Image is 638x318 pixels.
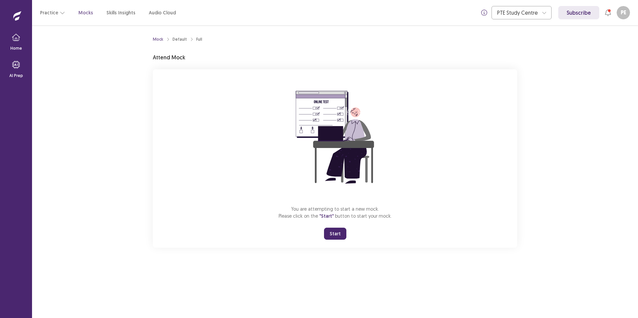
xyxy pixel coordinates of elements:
[106,9,135,16] a: Skills Insights
[324,228,346,240] button: Start
[9,73,23,79] p: AI Prep
[319,213,334,219] span: "Start"
[617,6,630,19] button: PE
[196,36,202,42] div: Full
[153,53,185,61] p: Attend Mock
[153,36,163,42] a: Mock
[173,36,187,42] div: Default
[497,6,539,19] div: PTE Study Centre
[149,9,176,16] a: Audio Cloud
[78,9,93,16] a: Mocks
[275,77,395,197] img: attend-mock
[10,45,22,51] p: Home
[478,7,490,19] button: info
[558,6,599,19] a: Subscribe
[40,7,65,19] button: Practice
[279,205,392,220] p: You are attempting to start a new mock. Please click on the button to start your mock.
[153,36,202,42] nav: breadcrumb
